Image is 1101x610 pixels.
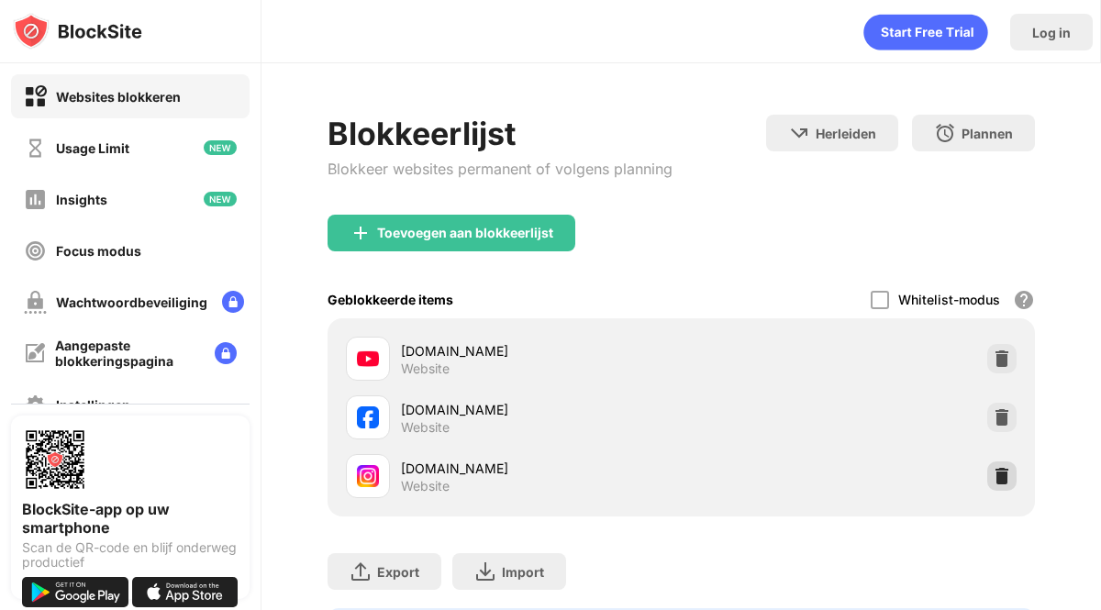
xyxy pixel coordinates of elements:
[962,126,1013,141] div: Plannen
[215,342,237,364] img: lock-menu.svg
[24,188,47,211] img: insights-off.svg
[328,292,453,307] div: Geblokkeerde items
[22,540,239,570] div: Scan de QR-code en blijf onderweg productief
[24,239,47,262] img: focus-off.svg
[401,400,682,419] div: [DOMAIN_NAME]
[24,291,47,314] img: password-protection-off.svg
[56,192,107,207] div: Insights
[204,140,237,155] img: new-icon.svg
[56,294,207,310] div: Wachtwoordbeveiliging
[55,338,200,369] div: Aangepaste blokkeringspagina
[357,465,379,487] img: favicons
[401,419,450,436] div: Website
[377,226,553,240] div: Toevoegen aan blokkeerlijst
[502,564,544,580] div: Import
[24,137,47,160] img: time-usage-off.svg
[204,192,237,206] img: new-icon.svg
[24,394,47,416] img: settings-off.svg
[22,577,128,607] img: get-it-on-google-play.svg
[328,160,673,178] div: Blokkeer websites permanent of volgens planning
[377,564,419,580] div: Export
[401,341,682,360] div: [DOMAIN_NAME]
[401,360,450,377] div: Website
[56,397,130,413] div: Instellingen
[863,14,988,50] div: animation
[328,115,673,152] div: Blokkeerlijst
[13,13,142,50] img: logo-blocksite.svg
[401,459,682,478] div: [DOMAIN_NAME]
[1032,25,1071,40] div: Log in
[132,577,239,607] img: download-on-the-app-store.svg
[816,126,876,141] div: Herleiden
[56,243,141,259] div: Focus modus
[24,85,47,108] img: block-on.svg
[24,342,46,364] img: customize-block-page-off.svg
[357,406,379,428] img: favicons
[56,89,181,105] div: Websites blokkeren
[222,291,244,313] img: lock-menu.svg
[401,478,450,494] div: Website
[22,500,239,537] div: BlockSite-app op uw smartphone
[56,140,129,156] div: Usage Limit
[22,427,88,493] img: options-page-qr-code.png
[898,292,1000,307] div: Whitelist-modus
[357,348,379,370] img: favicons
